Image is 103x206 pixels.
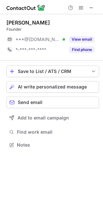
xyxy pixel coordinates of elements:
[6,4,45,12] img: ContactOut v5.3.10
[16,36,60,42] span: ***@[DOMAIN_NAME]
[17,142,97,148] span: Notes
[6,112,99,124] button: Add to email campaign
[6,66,99,77] button: save-profile-one-click
[6,140,99,149] button: Notes
[6,26,99,32] div: Founder
[69,36,95,43] button: Reveal Button
[18,84,87,89] span: AI write personalized message
[18,69,88,74] div: Save to List / ATS / CRM
[6,81,99,93] button: AI write personalized message
[18,100,42,105] span: Send email
[17,129,97,135] span: Find work email
[6,97,99,108] button: Send email
[6,128,99,137] button: Find work email
[17,115,69,120] span: Add to email campaign
[69,46,95,53] button: Reveal Button
[6,19,50,26] div: [PERSON_NAME]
